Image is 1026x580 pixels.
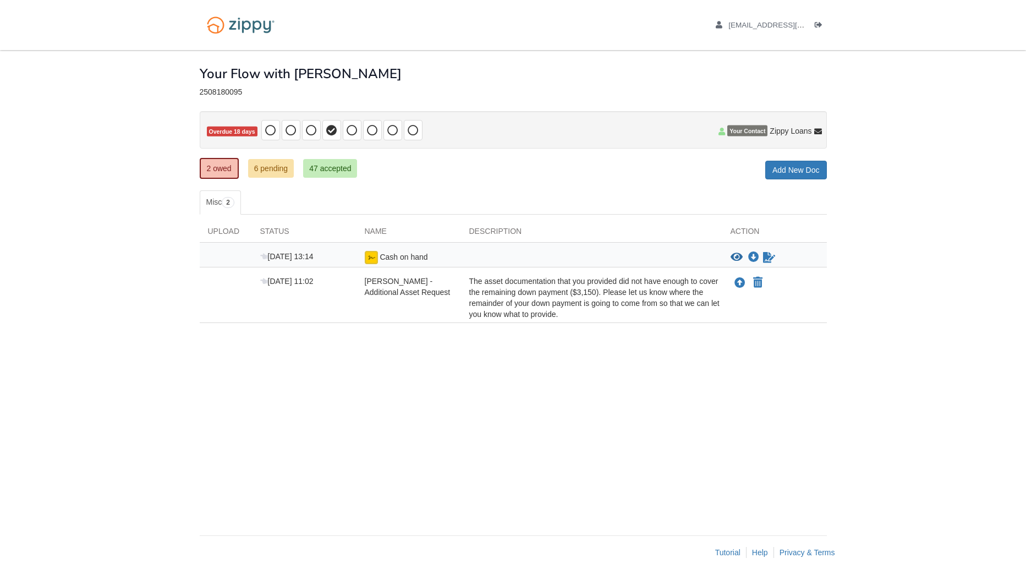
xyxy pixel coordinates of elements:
span: 2 [222,197,234,208]
span: Cash on hand [380,253,427,261]
div: Status [252,226,356,242]
div: Upload [200,226,252,242]
a: Add New Doc [765,161,827,179]
div: Name [356,226,461,242]
a: 2 owed [200,158,239,179]
span: Your Contact [727,125,767,136]
h1: Your Flow with [PERSON_NAME] [200,67,402,81]
span: [DATE] 11:02 [260,277,314,286]
button: Upload Edward Olivares Lopez - Additional Asset Request [733,276,747,290]
button: Declare Edward Olivares Lopez - Additional Asset Request not applicable [752,276,764,289]
a: edit profile [716,21,855,32]
a: Sign Form [762,251,776,264]
button: View Cash on hand [731,252,743,263]
a: Help [752,548,768,557]
a: 47 accepted [303,159,357,178]
div: 2508180095 [200,87,827,97]
span: eolivares@blueleafresidential.com [728,21,854,29]
img: Ready for you to esign [365,251,378,264]
img: Logo [200,11,282,39]
a: Tutorial [715,548,740,557]
a: Misc [200,190,241,215]
div: Description [461,226,722,242]
a: Download Cash on hand [748,253,759,262]
span: Overdue 18 days [207,127,257,137]
a: Privacy & Terms [780,548,835,557]
a: Log out [815,21,827,32]
span: [DATE] 13:14 [260,252,314,261]
a: 6 pending [248,159,294,178]
div: The asset documentation that you provided did not have enough to cover the remaining down payment... [461,276,722,320]
span: Zippy Loans [770,125,811,136]
span: [PERSON_NAME] - Additional Asset Request [365,277,451,297]
div: Action [722,226,827,242]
